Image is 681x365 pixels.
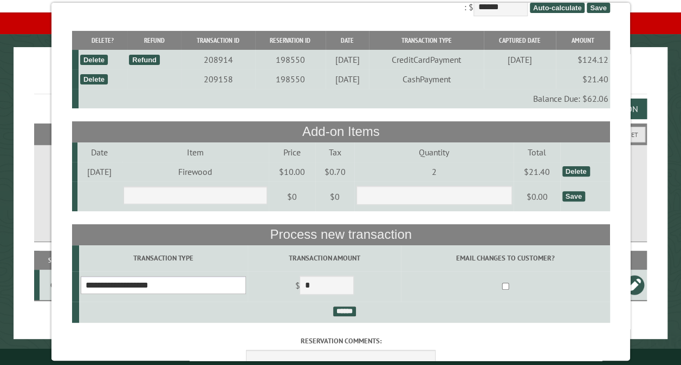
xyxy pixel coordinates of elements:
[315,162,354,181] td: $0.70
[78,31,127,50] th: Delete?
[483,50,555,69] td: [DATE]
[513,162,560,181] td: $21.40
[403,253,608,263] label: Email changes to customer?
[72,121,609,142] th: Add-on Items
[562,166,589,177] div: Delete
[121,162,268,181] td: Firewood
[315,181,354,212] td: $0
[325,31,369,50] th: Date
[34,64,647,94] h1: Reservations
[268,162,315,181] td: $10.00
[268,181,315,212] td: $0
[72,224,609,245] th: Process new transaction
[483,31,555,50] th: Captured Date
[369,31,483,50] th: Transaction Type
[555,69,609,89] td: $21.40
[127,31,180,50] th: Refund
[34,123,647,144] h2: Filters
[80,55,107,65] div: Delete
[325,50,369,69] td: [DATE]
[255,31,325,50] th: Reservation ID
[181,50,255,69] td: 208914
[129,55,160,65] div: Refund
[315,142,354,162] td: Tax
[369,50,483,69] td: CreditCardPayment
[562,191,585,201] div: Save
[354,162,513,181] td: 2
[80,74,107,84] div: Delete
[80,253,245,263] label: Transaction Type
[255,50,325,69] td: 198550
[268,142,315,162] td: Price
[513,181,560,212] td: $0.00
[40,251,68,270] th: Site
[77,142,121,162] td: Date
[255,69,325,89] td: 198550
[369,69,483,89] td: CashPayment
[44,279,67,290] div: C4
[181,31,255,50] th: Transaction ID
[354,142,513,162] td: Quantity
[78,89,609,108] td: Balance Due: $62.06
[72,336,609,346] label: Reservation comments:
[121,142,268,162] td: Item
[181,69,255,89] td: 209158
[249,253,399,263] label: Transaction Amount
[77,162,121,181] td: [DATE]
[555,50,609,69] td: $124.12
[555,31,609,50] th: Amount
[248,271,401,302] td: $
[587,3,609,13] span: Save
[325,69,369,89] td: [DATE]
[529,3,585,13] span: Auto-calculate
[513,142,560,162] td: Total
